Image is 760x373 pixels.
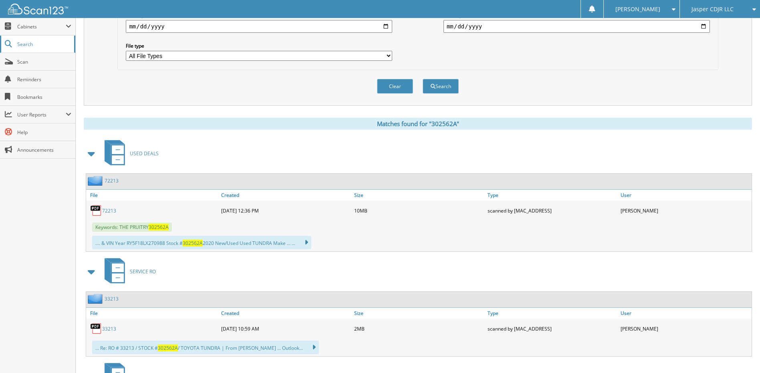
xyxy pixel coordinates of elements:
[619,190,752,201] a: User
[377,79,413,94] button: Clear
[105,295,119,302] a: 33213
[444,20,710,33] input: end
[90,323,102,335] img: PDF.png
[158,345,178,351] span: 302562A
[423,79,459,94] button: Search
[720,335,760,373] iframe: Chat Widget
[90,205,102,217] img: PDF.png
[8,4,68,14] img: scan123-logo-white.svg
[352,321,485,337] div: 2MB
[486,203,619,219] div: scanned by [MAC_ADDRESS]
[183,240,203,247] span: 302562A
[102,207,116,214] a: 72213
[691,7,734,12] span: Jasper CDJR LLC
[88,176,105,186] img: folder2.png
[352,190,485,201] a: Size
[84,118,752,130] div: Matches found for "302562A"
[17,23,66,30] span: Cabinets
[619,321,752,337] div: [PERSON_NAME]
[486,308,619,319] a: Type
[17,129,71,136] span: Help
[86,190,219,201] a: File
[92,223,172,232] span: Keywords: THE PRUITRY
[149,224,169,231] span: 302562A
[17,111,66,118] span: User Reports
[219,321,352,337] div: [DATE] 10:59 AM
[17,41,70,48] span: Search
[100,138,159,169] a: USED DEALS
[619,308,752,319] a: User
[352,308,485,319] a: Size
[619,203,752,219] div: [PERSON_NAME]
[130,268,156,275] span: SERVICE RO
[92,236,311,249] div: .... & VIN Year RY5F18LX270988 Stock # 2020 New/Used Used TUNDRA Make ... ...
[219,203,352,219] div: [DATE] 12:36 PM
[105,177,119,184] a: 72213
[126,42,392,49] label: File type
[615,7,660,12] span: [PERSON_NAME]
[102,325,116,332] a: 33213
[92,341,319,354] div: ... Re: RO # 33213 / STOCK # / TOYOTA TUNDRA | From [PERSON_NAME] ... Outlook...
[352,203,485,219] div: 10MB
[486,321,619,337] div: scanned by [MAC_ADDRESS]
[126,20,392,33] input: start
[17,76,71,83] span: Reminders
[100,256,156,287] a: SERVICE RO
[86,308,219,319] a: File
[219,190,352,201] a: Created
[88,294,105,304] img: folder2.png
[17,146,71,153] span: Announcements
[130,150,159,157] span: USED DEALS
[219,308,352,319] a: Created
[17,94,71,100] span: Bookmarks
[17,58,71,65] span: Scan
[486,190,619,201] a: Type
